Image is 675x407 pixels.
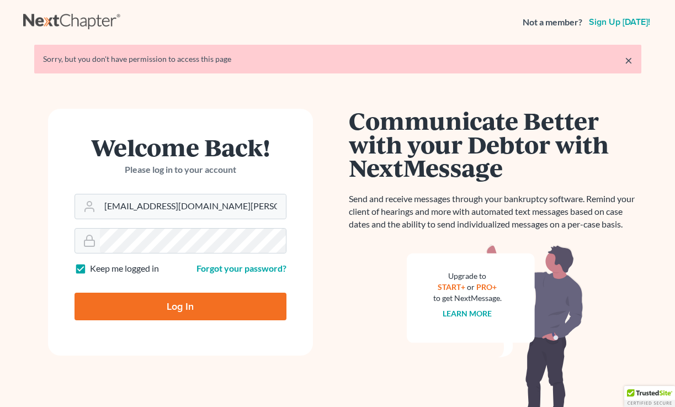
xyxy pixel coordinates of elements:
[443,309,492,318] a: Learn more
[438,282,465,292] a: START+
[196,263,286,273] a: Forgot your password?
[467,282,475,292] span: or
[587,18,652,27] a: Sign up [DATE]!
[75,135,286,159] h1: Welcome Back!
[43,54,633,65] div: Sorry, but you don't have permission to access this page
[90,262,159,275] label: Keep me logged in
[625,54,633,67] a: ×
[433,293,502,304] div: to get NextMessage.
[433,271,502,282] div: Upgrade to
[75,293,286,320] input: Log In
[349,193,641,231] p: Send and receive messages through your bankruptcy software. Remind your client of hearings and mo...
[75,163,286,176] p: Please log in to your account
[100,194,286,219] input: Email Address
[476,282,497,292] a: PRO+
[349,109,641,179] h1: Communicate Better with your Debtor with NextMessage
[523,16,582,29] strong: Not a member?
[624,386,675,407] div: TrustedSite Certified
